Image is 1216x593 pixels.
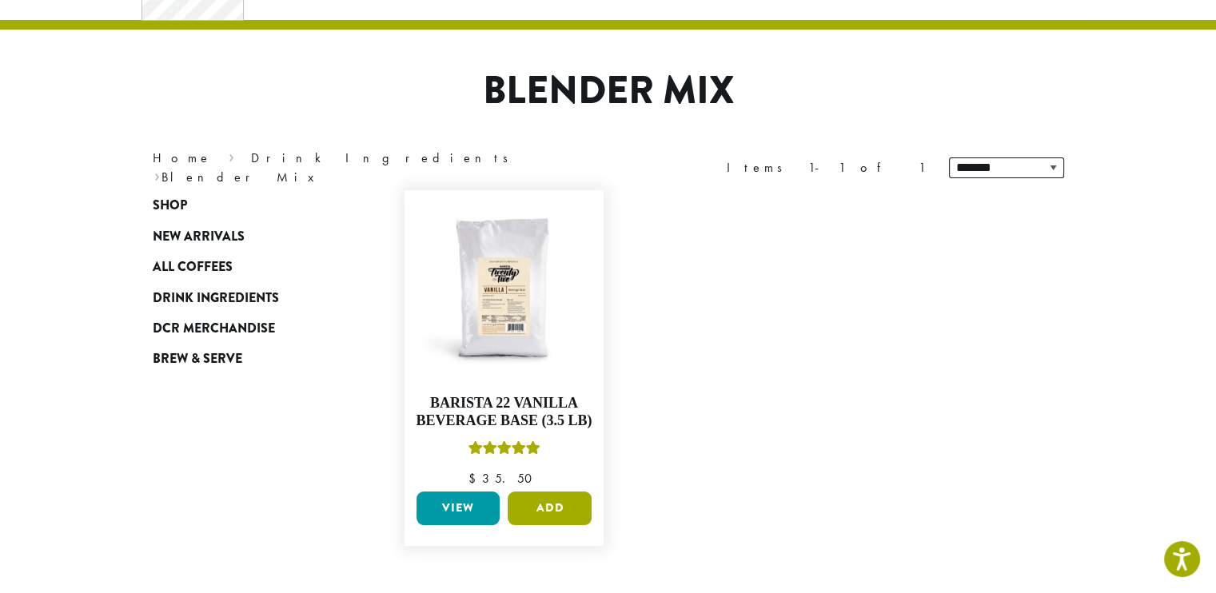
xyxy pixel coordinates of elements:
a: Shop [153,190,345,221]
a: Barista 22 Vanilla Beverage Base (3.5 lb)Rated 5.00 out of 5 $35.50 [413,198,596,485]
span: $ [468,470,482,487]
span: › [154,162,160,187]
span: DCR Merchandise [153,319,275,339]
a: Brew & Serve [153,344,345,374]
span: › [229,143,234,168]
a: Drink Ingredients [251,149,519,166]
span: Shop [153,196,187,216]
span: All Coffees [153,257,233,277]
span: Drink Ingredients [153,289,279,308]
nav: Breadcrumb [153,149,584,187]
a: New Arrivals [153,221,345,252]
span: New Arrivals [153,227,245,247]
div: Items 1-1 of 1 [727,158,925,177]
a: DCR Merchandise [153,313,345,344]
a: Drink Ingredients [153,282,345,312]
h4: Barista 22 Vanilla Beverage Base (3.5 lb) [413,395,596,429]
span: Brew & Serve [153,349,242,369]
button: Add [508,492,592,525]
h1: Blender Mix [141,68,1076,114]
a: View [417,492,500,525]
img: B22_PowderedMix_Vanilla-300x300.jpg [412,198,596,382]
a: All Coffees [153,252,345,282]
bdi: 35.50 [468,470,540,487]
a: Home [153,149,212,166]
div: Rated 5.00 out of 5 [468,439,540,463]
